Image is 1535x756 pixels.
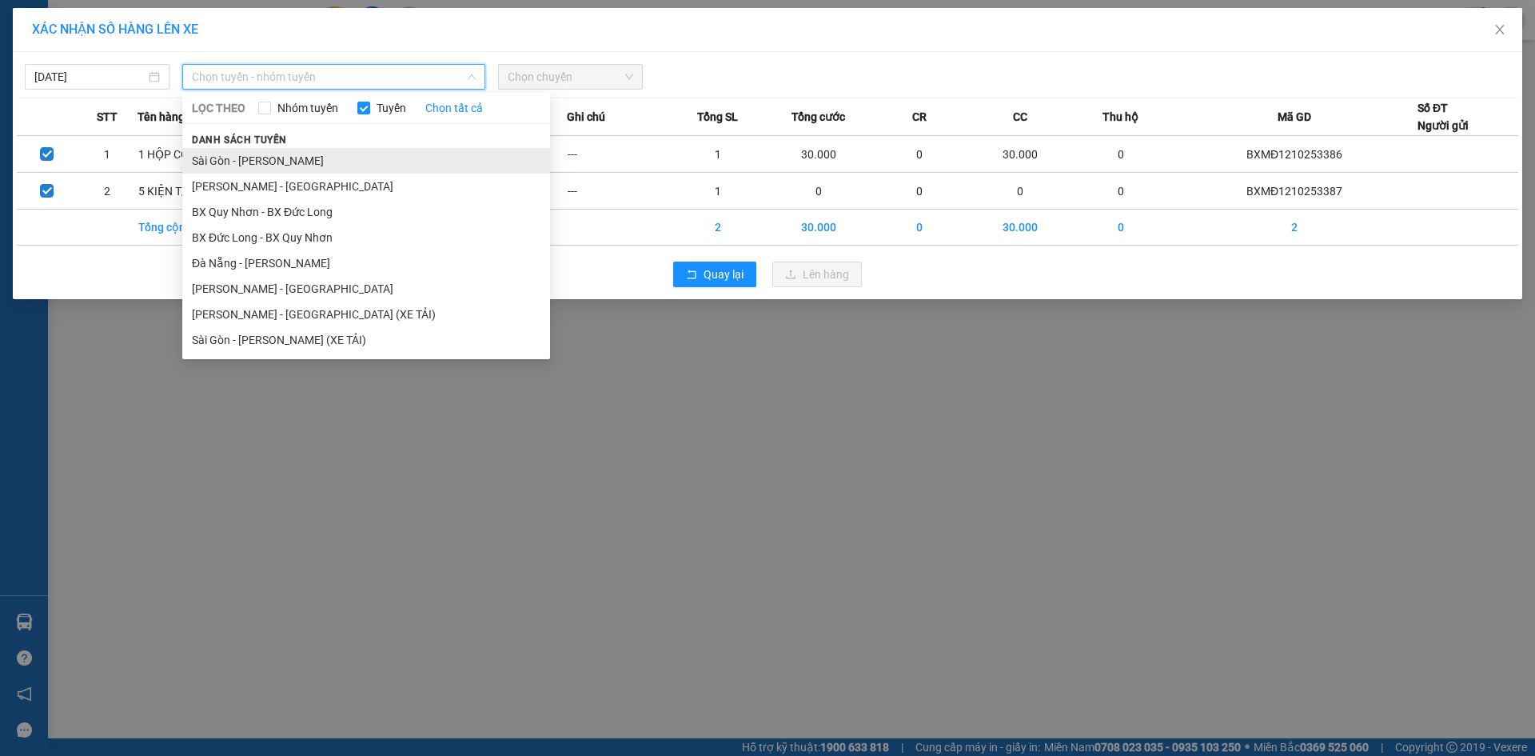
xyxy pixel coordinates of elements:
[78,173,138,210] td: 2
[697,108,738,126] span: Tổng SL
[791,108,845,126] span: Tổng cước
[138,210,238,246] td: Tổng cộng
[970,136,1071,173] td: 30.000
[1071,136,1171,173] td: 0
[912,108,927,126] span: CR
[869,173,970,210] td: 0
[138,136,238,173] td: 1 HỘP CC
[182,302,550,327] li: [PERSON_NAME] - [GEOGRAPHIC_DATA] (XE TẢI)
[32,22,198,37] span: XÁC NHẬN SỐ HÀNG LÊN XE
[970,173,1071,210] td: 0
[1171,173,1417,210] td: BXMĐ1210253387
[1278,108,1311,126] span: Mã GD
[1102,108,1138,126] span: Thu hộ
[182,276,550,302] li: [PERSON_NAME] - [GEOGRAPHIC_DATA]
[673,262,756,287] button: rollbackQuay lại
[1013,108,1027,126] span: CC
[772,262,862,287] button: uploadLên hàng
[1417,99,1469,134] div: Số ĐT Người gửi
[34,68,146,86] input: 12/10/2025
[370,99,413,117] span: Tuyến
[182,133,297,147] span: Danh sách tuyến
[768,173,869,210] td: 0
[97,108,118,126] span: STT
[1171,136,1417,173] td: BXMĐ1210253386
[508,65,633,89] span: Chọn chuyến
[138,173,238,210] td: 5 KIỆN T/C CC
[668,173,768,210] td: 1
[567,173,668,210] td: ---
[1477,8,1522,53] button: Close
[182,148,550,174] li: Sài Gòn - [PERSON_NAME]
[192,65,476,89] span: Chọn tuyến - nhóm tuyến
[182,199,550,225] li: BX Quy Nhơn - BX Đức Long
[970,210,1071,246] td: 30.000
[1071,173,1171,210] td: 0
[182,174,550,199] li: [PERSON_NAME] - [GEOGRAPHIC_DATA]
[78,136,138,173] td: 1
[192,99,245,117] span: LỌC THEO
[567,108,605,126] span: Ghi chú
[182,225,550,250] li: BX Đức Long - BX Quy Nhơn
[668,136,768,173] td: 1
[768,136,869,173] td: 30.000
[1493,23,1506,36] span: close
[567,136,668,173] td: ---
[869,210,970,246] td: 0
[686,269,697,282] span: rollback
[182,250,550,276] li: Đà Nẵng - [PERSON_NAME]
[869,136,970,173] td: 0
[182,327,550,353] li: Sài Gòn - [PERSON_NAME] (XE TẢI)
[768,210,869,246] td: 30.000
[1071,210,1171,246] td: 0
[1171,210,1417,246] td: 2
[467,72,476,82] span: down
[271,99,345,117] span: Nhóm tuyến
[425,99,483,117] a: Chọn tất cả
[704,266,744,283] span: Quay lại
[668,210,768,246] td: 2
[138,108,185,126] span: Tên hàng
